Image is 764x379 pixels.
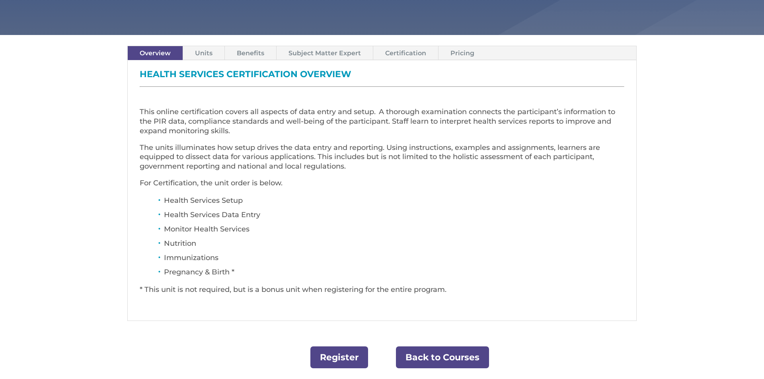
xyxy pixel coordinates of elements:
iframe: Chat Widget [724,341,764,379]
h3: Health Services Certification Overview [140,70,624,83]
a: Units [183,46,224,60]
a: Pricing [439,46,486,60]
p: The units illuminates how setup drives the data entry and reporting. Using instructions, examples... [140,143,624,179]
a: Certification [373,46,438,60]
li: Immunizations [164,253,624,267]
li: Nutrition [164,238,624,253]
p: This online certification covers all aspects of data entry and setup. A thorough examination conn... [140,107,624,143]
a: Subject Matter Expert [277,46,373,60]
a: Benefits [225,46,276,60]
p: For Certification, the unit order is below. [140,179,624,195]
li: Health Services Data Entry [164,210,624,224]
p: * This unit is not required, but is a bonus unit when registering for the entire program. [140,285,624,302]
a: Register [310,346,368,368]
a: Back to Courses [396,346,489,368]
li: Monitor Health Services [164,224,624,238]
a: Overview [128,46,183,60]
li: Pregnancy & Birth * [164,267,624,281]
li: Health Services Setup [164,195,624,210]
